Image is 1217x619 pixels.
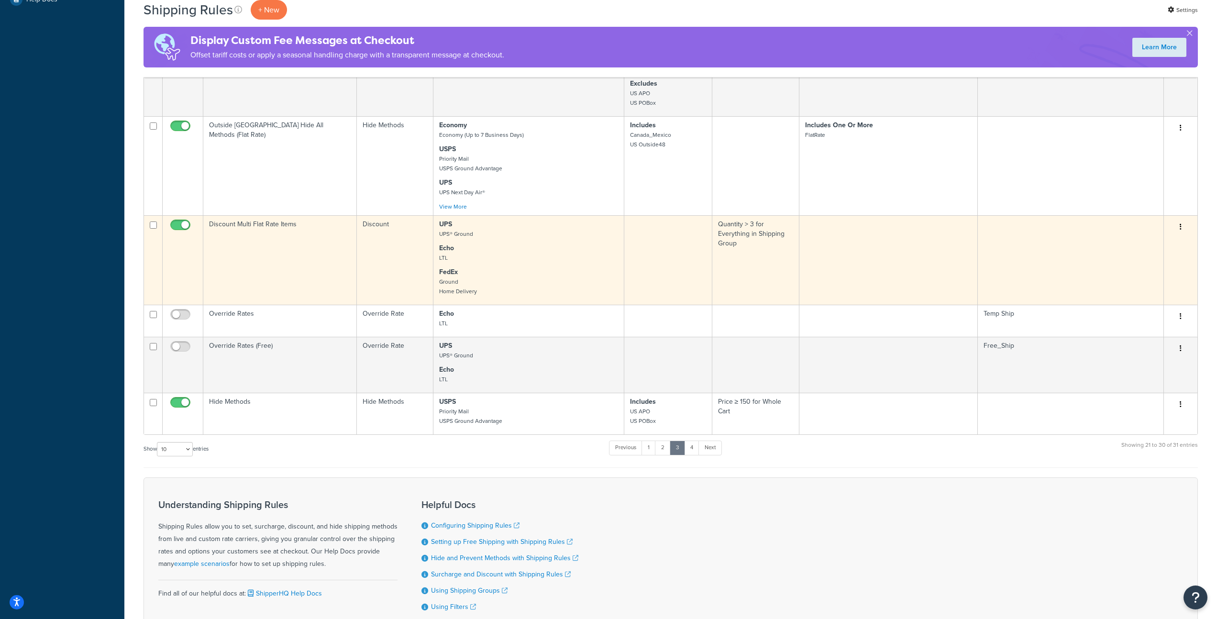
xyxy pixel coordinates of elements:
[439,131,524,139] small: Economy (Up to 7 Business Days)
[439,365,454,375] strong: Echo
[357,393,433,434] td: Hide Methods
[439,309,454,319] strong: Echo
[439,155,502,173] small: Priority Mail USPS Ground Advantage
[439,177,452,188] strong: UPS
[174,559,230,569] a: example scenarios
[439,341,452,351] strong: UPS
[357,51,433,116] td: Hide Methods
[203,215,357,305] td: Discount Multi Flat Rate Items
[431,602,476,612] a: Using Filters
[439,351,473,360] small: UPS® Ground
[630,78,657,88] strong: Excludes
[630,397,656,407] strong: Includes
[630,407,656,425] small: US APO US POBox
[439,230,473,238] small: UPS® Ground
[439,277,477,296] small: Ground Home Delivery
[439,375,448,384] small: LTL
[431,553,578,563] a: Hide and Prevent Methods with Shipping Rules
[630,120,656,130] strong: Includes
[439,267,458,277] strong: FedEx
[978,305,1164,337] td: Temp Ship
[439,407,502,425] small: Priority Mail USPS Ground Advantage
[439,397,456,407] strong: USPS
[712,393,800,434] td: Price ≥ 150 for Whole Cart
[439,120,467,130] strong: Economy
[978,337,1164,393] td: Free_Ship
[670,441,685,455] a: 3
[158,499,398,510] h3: Understanding Shipping Rules
[431,520,520,531] a: Configuring Shipping Rules
[439,219,452,229] strong: UPS
[1121,440,1198,460] div: Showing 21 to 30 of 31 entries
[203,116,357,215] td: Outside [GEOGRAPHIC_DATA] Hide All Methods (Flat Rate)
[203,51,357,116] td: When cart is >$249.99 hide Priority Mail
[246,588,322,598] a: ShipperHQ Help Docs
[630,131,671,149] small: Canada_Mexico US Outside48
[144,0,233,19] h1: Shipping Rules
[630,89,656,107] small: US APO US POBox
[357,337,433,393] td: Override Rate
[439,144,456,154] strong: USPS
[439,254,448,262] small: LTL
[439,188,485,197] small: UPS Next Day Air®
[357,215,433,305] td: Discount
[805,131,825,139] small: FlatRate
[144,442,209,456] label: Show entries
[144,27,190,67] img: duties-banner-06bc72dcb5fe05cb3f9472aba00be2ae8eb53ab6f0d8bb03d382ba314ac3c341.png
[203,305,357,337] td: Override Rates
[712,51,800,116] td: Cart > $249.99
[157,442,193,456] select: Showentries
[655,441,671,455] a: 2
[158,499,398,570] div: Shipping Rules allow you to set, surcharge, discount, and hide shipping methods from live and cus...
[1132,38,1186,57] a: Learn More
[439,243,454,253] strong: Echo
[421,499,578,510] h3: Helpful Docs
[190,33,504,48] h4: Display Custom Fee Messages at Checkout
[357,116,433,215] td: Hide Methods
[203,337,357,393] td: Override Rates (Free)
[439,202,467,211] a: View More
[1168,3,1198,17] a: Settings
[805,120,873,130] strong: Includes One Or More
[357,305,433,337] td: Override Rate
[684,441,699,455] a: 4
[158,580,398,600] div: Find all of our helpful docs at:
[609,441,642,455] a: Previous
[439,319,448,328] small: LTL
[712,215,800,305] td: Quantity > 3 for Everything in Shipping Group
[190,48,504,62] p: Offset tariff costs or apply a seasonal handling charge with a transparent message at checkout.
[642,441,656,455] a: 1
[1184,586,1207,609] button: Open Resource Center
[431,586,508,596] a: Using Shipping Groups
[698,441,722,455] a: Next
[203,393,357,434] td: Hide Methods
[431,569,571,579] a: Surcharge and Discount with Shipping Rules
[431,537,573,547] a: Setting up Free Shipping with Shipping Rules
